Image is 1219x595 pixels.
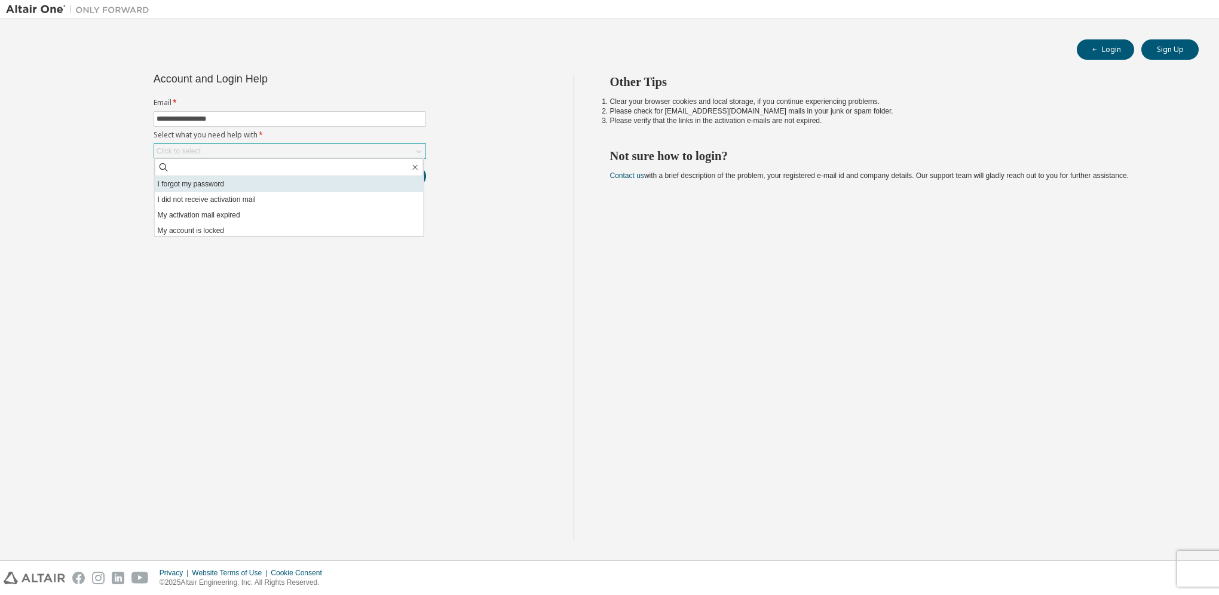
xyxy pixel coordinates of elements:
h2: Not sure how to login? [610,148,1178,164]
li: I forgot my password [155,176,424,192]
div: Website Terms of Use [192,568,271,578]
img: instagram.svg [92,572,105,584]
img: linkedin.svg [112,572,124,584]
img: youtube.svg [131,572,149,584]
div: Account and Login Help [154,74,372,84]
span: with a brief description of the problem, your registered e-mail id and company details. Our suppo... [610,171,1129,180]
div: Privacy [160,568,192,578]
label: Email [154,98,426,108]
p: © 2025 Altair Engineering, Inc. All Rights Reserved. [160,578,329,588]
button: Login [1077,39,1134,60]
img: Altair One [6,4,155,16]
img: facebook.svg [72,572,85,584]
button: Sign Up [1141,39,1199,60]
h2: Other Tips [610,74,1178,90]
div: Cookie Consent [271,568,329,578]
div: Click to select [157,146,201,156]
img: altair_logo.svg [4,572,65,584]
div: Click to select [154,144,425,158]
a: Contact us [610,171,644,180]
li: Please check for [EMAIL_ADDRESS][DOMAIN_NAME] mails in your junk or spam folder. [610,106,1178,116]
label: Select what you need help with [154,130,426,140]
li: Clear your browser cookies and local storage, if you continue experiencing problems. [610,97,1178,106]
li: Please verify that the links in the activation e-mails are not expired. [610,116,1178,125]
